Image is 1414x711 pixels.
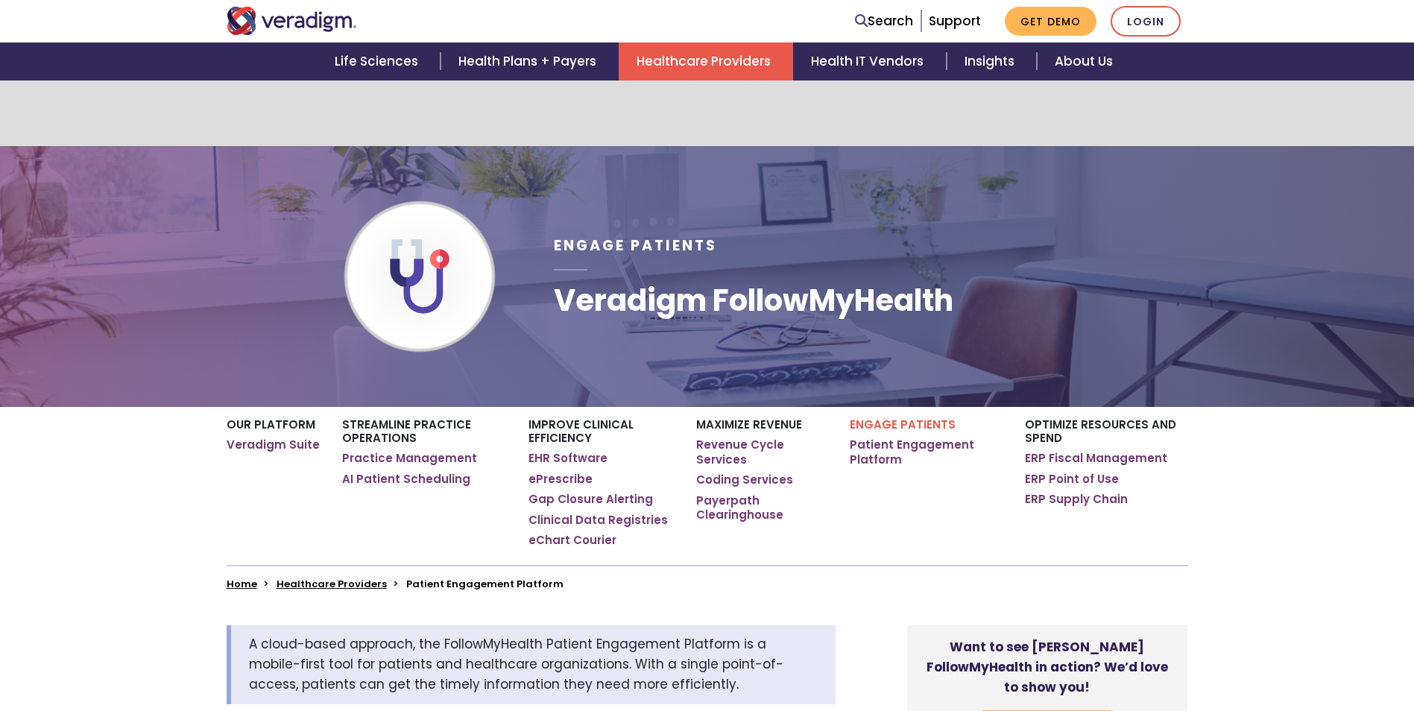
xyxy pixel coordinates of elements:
a: Healthcare Providers [619,42,793,80]
a: Patient Engagement Platform [850,437,1003,467]
a: Clinical Data Registries [528,513,668,528]
a: AI Patient Scheduling [342,472,470,487]
a: Support [929,12,981,30]
a: ERP Supply Chain [1025,492,1128,507]
a: Life Sciences [317,42,441,80]
strong: Want to see [PERSON_NAME] FollowMyHealth in action? We’d love to show you! [927,638,1168,696]
a: About Us [1037,42,1131,80]
a: Veradigm Suite [227,437,320,452]
a: Get Demo [1005,7,1096,36]
a: Payerpath Clearinghouse [696,493,827,522]
a: Login [1111,6,1181,37]
img: Veradigm logo [227,7,357,35]
a: Home [227,577,257,591]
a: Health Plans + Payers [441,42,619,80]
a: Health IT Vendors [793,42,946,80]
span: Engage Patients [554,236,717,256]
a: ERP Point of Use [1025,472,1119,487]
span: A cloud-based approach, the FollowMyHealth Patient Engagement Platform is a mobile-first tool for... [249,635,783,693]
a: ERP Fiscal Management [1025,451,1167,466]
a: Insights [947,42,1037,80]
a: Practice Management [342,451,477,466]
a: Coding Services [696,473,793,487]
a: Healthcare Providers [277,577,387,591]
a: Search [855,11,913,31]
a: Gap Closure Alerting [528,492,653,507]
a: Revenue Cycle Services [696,437,827,467]
h1: Veradigm FollowMyHealth [554,282,953,318]
a: eChart Courier [528,533,616,548]
a: EHR Software [528,451,607,466]
a: ePrescribe [528,472,593,487]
